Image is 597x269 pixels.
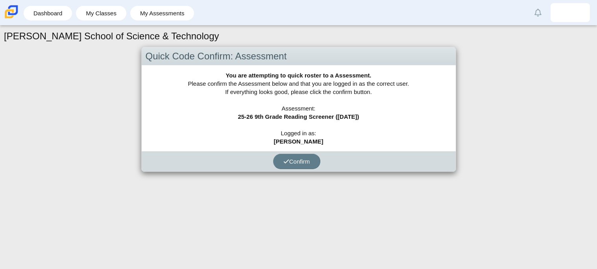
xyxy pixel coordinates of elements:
div: Quick Code Confirm: Assessment [142,47,456,66]
b: You are attempting to quick roster to a Assessment. [225,72,371,79]
a: My Assessments [134,6,190,20]
img: antonio.cortezmart.8viNmU [564,6,577,19]
a: Dashboard [28,6,68,20]
button: Confirm [273,154,320,169]
h1: [PERSON_NAME] School of Science & Technology [4,29,219,43]
a: My Classes [80,6,122,20]
a: antonio.cortezmart.8viNmU [551,3,590,22]
b: [PERSON_NAME] [274,138,323,145]
a: Carmen School of Science & Technology [3,15,20,21]
div: Please confirm the Assessment below and that you are logged in as the correct user. If everything... [142,65,456,151]
a: Alerts [529,4,547,21]
span: Confirm [283,158,310,165]
b: 25-26 9th Grade Reading Screener ([DATE]) [238,113,359,120]
img: Carmen School of Science & Technology [3,4,20,20]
